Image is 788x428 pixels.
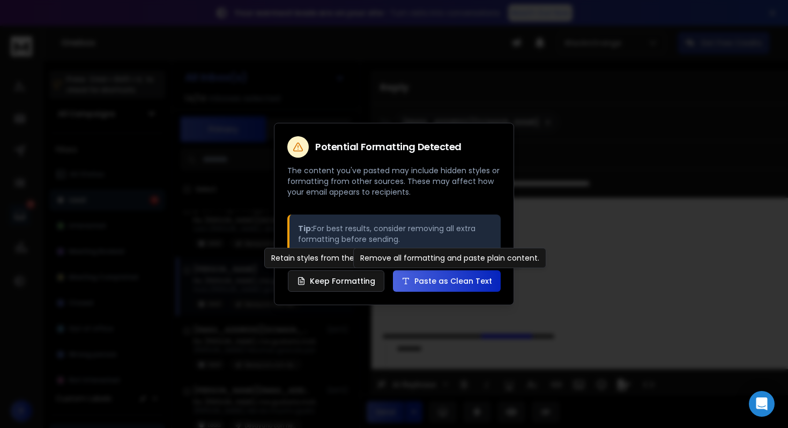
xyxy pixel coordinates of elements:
[749,391,775,417] div: Open Intercom Messenger
[287,165,501,197] p: The content you've pasted may include hidden styles or formatting from other sources. These may a...
[264,248,420,268] div: Retain styles from the original source.
[288,270,384,292] button: Keep Formatting
[393,270,501,292] button: Paste as Clean Text
[298,223,492,245] p: For best results, consider removing all extra formatting before sending.
[298,223,313,234] strong: Tip:
[353,248,546,268] div: Remove all formatting and paste plain content.
[315,142,462,152] h2: Potential Formatting Detected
